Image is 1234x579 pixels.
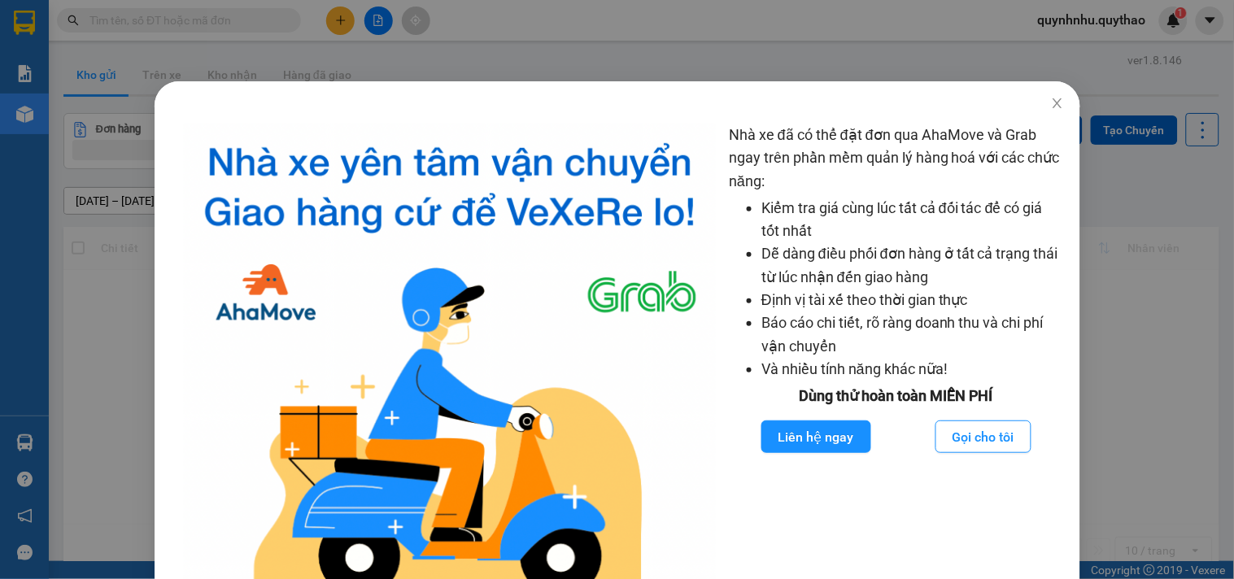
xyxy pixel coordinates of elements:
div: Dùng thử hoàn toàn MIỄN PHÍ [729,385,1064,407]
li: Kiểm tra giá cùng lúc tất cả đối tác để có giá tốt nhất [761,197,1064,243]
li: Và nhiều tính năng khác nữa! [761,358,1064,381]
li: Định vị tài xế theo thời gian thực [761,289,1064,311]
li: Dễ dàng điều phối đơn hàng ở tất cả trạng thái từ lúc nhận đến giao hàng [761,242,1064,289]
span: Liên hệ ngay [778,427,853,447]
button: Gọi cho tôi [935,420,1031,453]
button: Liên hệ ngay [761,420,870,453]
li: Báo cáo chi tiết, rõ ràng doanh thu và chi phí vận chuyển [761,311,1064,358]
span: Gọi cho tôi [953,427,1014,447]
button: Close [1034,81,1079,127]
span: close [1050,97,1063,110]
